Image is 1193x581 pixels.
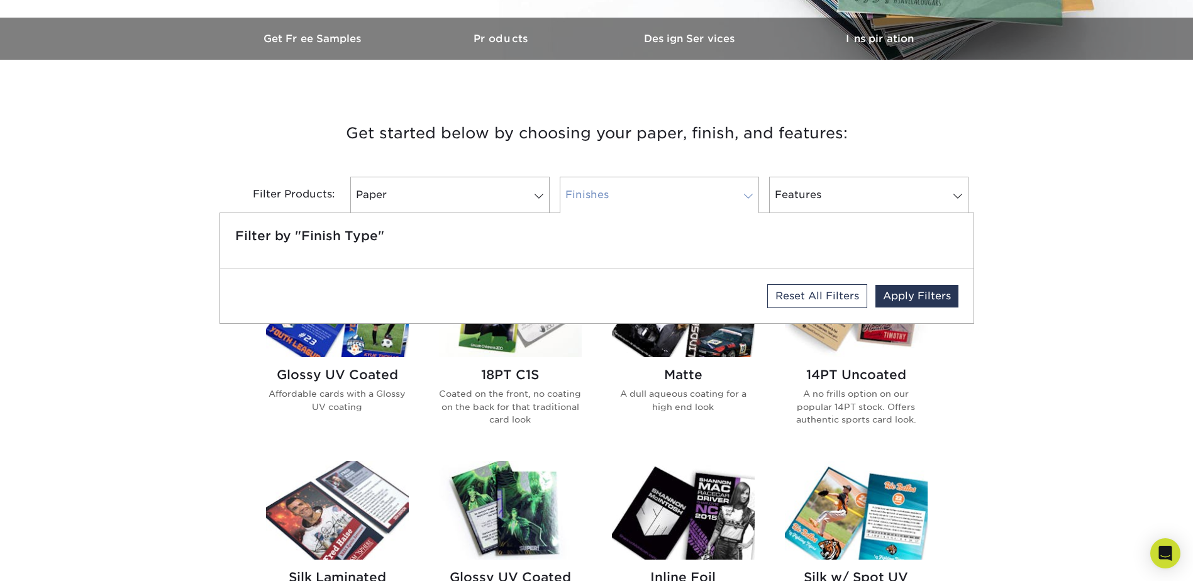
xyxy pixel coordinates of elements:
a: 18PT C1S Trading Cards 18PT C1S Coated on the front, no coating on the back for that traditional ... [439,258,582,446]
a: Matte Trading Cards Matte A dull aqueous coating for a high end look [612,258,755,446]
h3: Design Services [597,33,785,45]
a: Reset All Filters [767,284,867,308]
a: Inspiration [785,18,974,60]
h2: Glossy UV Coated [266,367,409,382]
a: Paper [350,177,550,213]
h5: Filter by "Finish Type" [235,228,958,243]
img: Silk Laminated Trading Cards [266,461,409,560]
p: Coated on the front, no coating on the back for that traditional card look [439,387,582,426]
h3: Get started below by choosing your paper, finish, and features: [229,105,965,162]
p: A dull aqueous coating for a high end look [612,387,755,413]
h2: Matte [612,367,755,382]
img: Silk w/ Spot UV Trading Cards [785,461,928,560]
a: Get Free Samples [219,18,408,60]
div: Filter Products: [219,177,345,213]
h3: Products [408,33,597,45]
p: Affordable cards with a Glossy UV coating [266,387,409,413]
div: Open Intercom Messenger [1150,538,1180,568]
img: Inline Foil Trading Cards [612,461,755,560]
a: Glossy UV Coated Trading Cards Glossy UV Coated Affordable cards with a Glossy UV coating [266,258,409,446]
a: Features [769,177,968,213]
a: 14PT Uncoated Trading Cards 14PT Uncoated A no frills option on our popular 14PT stock. Offers au... [785,258,928,446]
p: A no frills option on our popular 14PT stock. Offers authentic sports card look. [785,387,928,426]
h3: Get Free Samples [219,33,408,45]
h3: Inspiration [785,33,974,45]
h2: 18PT C1S [439,367,582,382]
img: Glossy UV Coated w/ Inline Foil Trading Cards [439,461,582,560]
h2: 14PT Uncoated [785,367,928,382]
a: Design Services [597,18,785,60]
a: Products [408,18,597,60]
a: Finishes [560,177,759,213]
a: Apply Filters [875,285,958,307]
